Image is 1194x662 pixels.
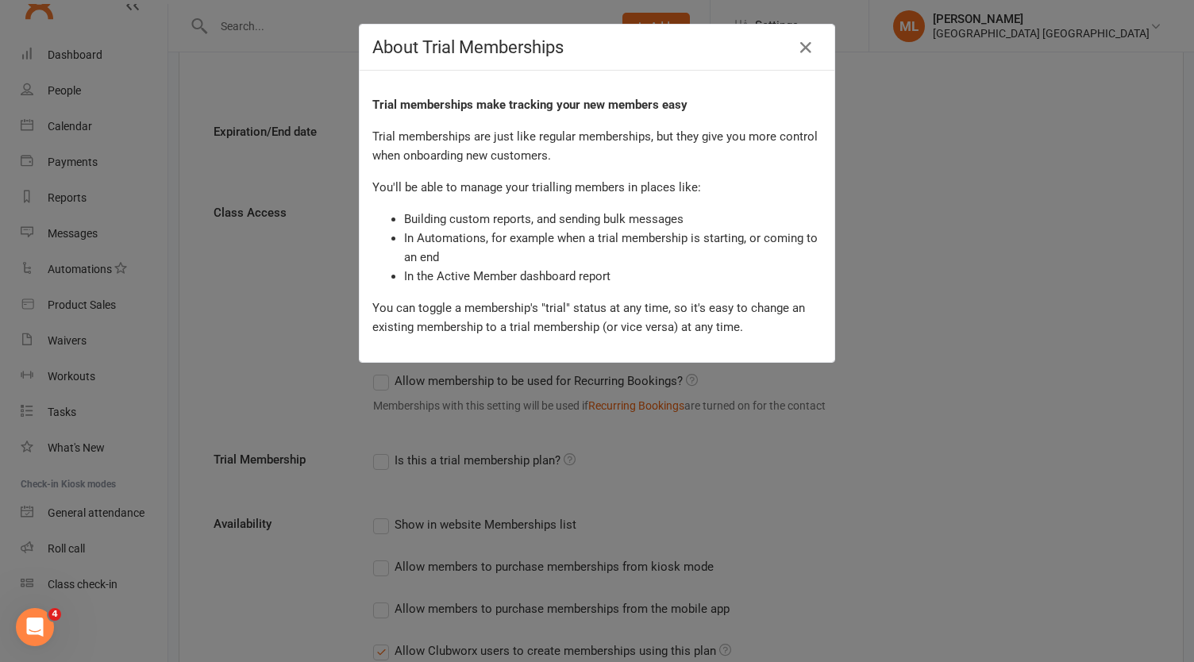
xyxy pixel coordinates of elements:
button: Close [793,35,818,60]
li: In Automations, for example when a trial membership is starting, or coming to an end [404,229,822,267]
span: You'll be able to manage your trialling members in places like: [372,180,701,194]
h4: About Trial Memberships [372,37,822,57]
iframe: Intercom live chat [16,608,54,646]
span: 4 [48,608,61,621]
li: In the Active Member dashboard report [404,267,822,286]
strong: Trial memberships make tracking your new members easy [372,98,688,112]
span: You can toggle a membership's "trial" status at any time, so it's easy to change an existing memb... [372,301,805,334]
span: Trial memberships are just like regular memberships, but they give you more control when onboardi... [372,129,818,163]
li: Building custom reports, and sending bulk messages [404,210,822,229]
